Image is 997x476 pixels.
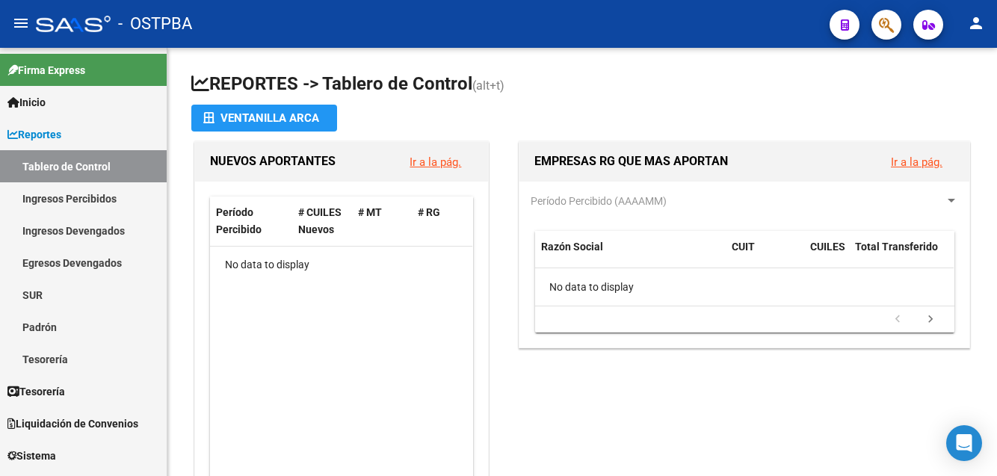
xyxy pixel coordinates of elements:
[535,231,726,280] datatable-header-cell: Razón Social
[883,312,912,328] a: go to previous page
[7,94,46,111] span: Inicio
[298,206,342,235] span: # CUILES Nuevos
[855,241,938,253] span: Total Transferido
[891,155,942,169] a: Ir a la pág.
[398,148,473,176] button: Ir a la pág.
[531,195,667,207] span: Período Percibido (AAAAMM)
[7,126,61,143] span: Reportes
[12,14,30,32] mat-icon: menu
[352,197,412,246] datatable-header-cell: # MT
[732,241,755,253] span: CUIT
[358,206,382,218] span: # MT
[216,206,262,235] span: Período Percibido
[210,197,292,246] datatable-header-cell: Período Percibido
[191,105,337,132] button: Ventanilla ARCA
[203,105,325,132] div: Ventanilla ARCA
[726,231,804,280] datatable-header-cell: CUIT
[967,14,985,32] mat-icon: person
[7,383,65,400] span: Tesorería
[916,312,945,328] a: go to next page
[7,62,85,78] span: Firma Express
[292,197,352,246] datatable-header-cell: # CUILES Nuevos
[946,425,982,461] div: Open Intercom Messenger
[418,206,440,218] span: # RG
[410,155,461,169] a: Ir a la pág.
[412,197,472,246] datatable-header-cell: # RG
[541,241,603,253] span: Razón Social
[804,231,849,280] datatable-header-cell: CUILES
[7,448,56,464] span: Sistema
[7,415,138,432] span: Liquidación de Convenios
[849,231,954,280] datatable-header-cell: Total Transferido
[210,247,472,284] div: No data to display
[879,148,954,176] button: Ir a la pág.
[118,7,192,40] span: - OSTPBA
[810,241,845,253] span: CUILES
[472,78,504,93] span: (alt+t)
[534,154,728,168] span: EMPRESAS RG QUE MAS APORTAN
[191,72,973,98] h1: REPORTES -> Tablero de Control
[210,154,336,168] span: NUEVOS APORTANTES
[535,268,954,306] div: No data to display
